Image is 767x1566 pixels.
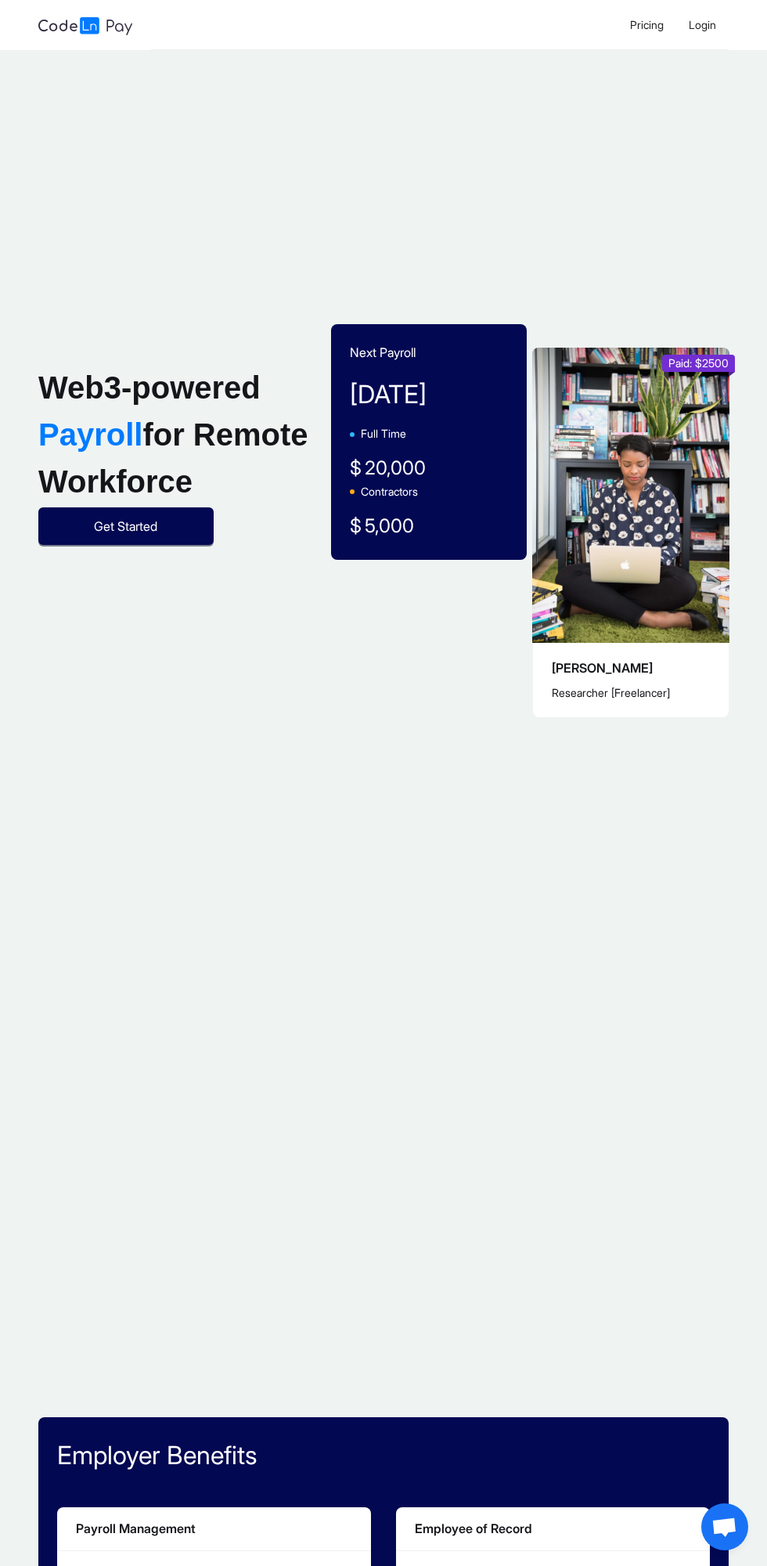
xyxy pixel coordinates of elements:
span: Full Time [361,427,406,440]
img: logo [38,17,132,35]
span: $ [350,511,362,541]
span: 5,000 [365,514,414,537]
span: [PERSON_NAME] [552,660,653,676]
span: Employer Benefits [57,1436,710,1475]
span: Researcher [Freelancer] [552,686,670,699]
p: Next Payroll [350,343,508,363]
span: $ [350,453,362,483]
span: Employee of Record [415,1521,532,1536]
span: Pricing [630,18,664,31]
button: Get Started [38,507,214,545]
a: Get Started [38,520,214,533]
span: Payroll [38,417,142,452]
span: Login [689,18,716,31]
span: Contractors [361,485,418,498]
span: [DATE] [350,379,427,410]
a: Open chat [701,1503,748,1550]
img: example [532,348,729,643]
span: Get Started [95,517,158,536]
span: Paid: $2500 [668,356,729,370]
h1: Web3-powered for Remote Workforce [38,364,319,505]
span: Payroll Management [76,1521,196,1536]
span: 20,000 [365,456,426,479]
